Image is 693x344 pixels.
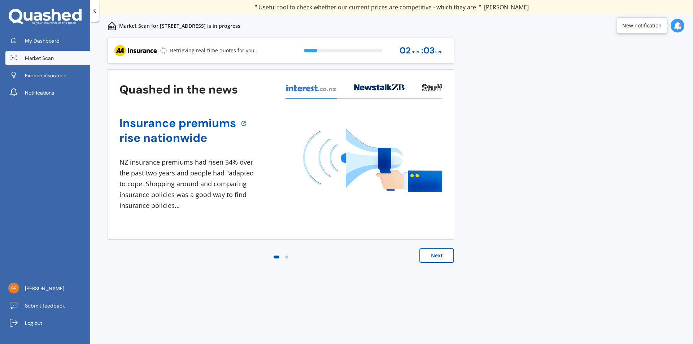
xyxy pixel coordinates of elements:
[421,46,435,56] span: : 03
[25,302,65,309] span: Submit feedback
[25,55,54,62] span: Market Scan
[400,46,411,56] span: 02
[303,128,442,192] img: media image
[25,37,60,44] span: My Dashboard
[622,22,662,29] div: New notification
[170,47,259,54] p: Retrieving real-time quotes for you...
[5,316,90,330] a: Log out
[419,248,454,263] button: Next
[411,47,419,57] span: min
[119,131,236,145] a: rise nationwide
[119,82,238,97] h3: Quashed in the news
[119,157,257,211] div: NZ insurance premiums had risen 34% over the past two years and people had "adapted to cope. Shop...
[5,51,90,65] a: Market Scan
[435,47,442,57] span: sec
[5,281,90,296] a: [PERSON_NAME]
[25,319,42,327] span: Log out
[25,285,64,292] span: [PERSON_NAME]
[119,116,236,131] a: Insurance premiums
[8,283,19,293] img: 773035304b14086cc7d1a0df5fc237c9
[5,68,90,83] a: Explore insurance
[5,299,90,313] a: Submit feedback
[108,22,116,30] img: home-and-contents.b802091223b8502ef2dd.svg
[25,89,54,96] span: Notifications
[5,34,90,48] a: My Dashboard
[119,22,240,30] p: Market Scan for [STREET_ADDRESS] is in progress
[5,86,90,100] a: Notifications
[25,72,66,79] span: Explore insurance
